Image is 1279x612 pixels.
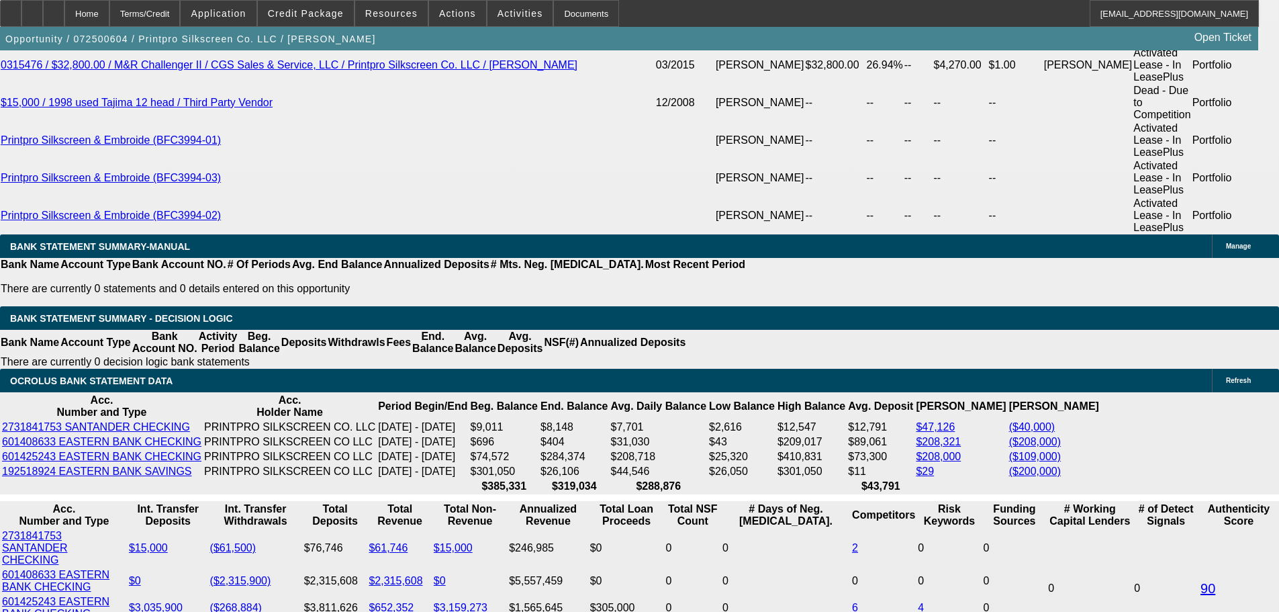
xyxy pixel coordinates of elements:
span: Bank Statement Summary - Decision Logic [10,313,233,324]
td: [PERSON_NAME] [715,159,805,197]
td: $2,315,608 [303,568,367,594]
td: $32,800.00 [805,46,866,84]
td: 26.94% [865,46,903,84]
span: 0 [1048,582,1054,594]
th: $385,331 [470,480,538,493]
th: Authenticity Score [1200,502,1278,528]
span: BANK STATEMENT SUMMARY-MANUAL [10,241,190,252]
a: 2731841753 SANTANDER CHECKING [2,530,68,566]
th: $319,034 [540,480,608,493]
th: Bank Account NO. [132,258,227,271]
a: 601425243 EASTERN BANK CHECKING [2,451,201,462]
a: 192518924 EASTERN BANK SAVINGS [2,466,192,477]
th: [PERSON_NAME] [915,394,1006,419]
a: Open Ticket [1189,26,1257,49]
th: Acc. Holder Name [203,394,376,419]
span: Opportunity / 072500604 / Printpro Silkscreen Co. LLC / [PERSON_NAME] [5,34,376,44]
button: Actions [429,1,486,26]
td: [DATE] - [DATE] [377,465,468,478]
td: [DATE] - [DATE] [377,450,468,464]
th: # Of Periods [227,258,291,271]
th: End. Balance [412,330,454,355]
td: Activated Lease - In LeasePlus [1133,122,1191,159]
th: $288,876 [610,480,708,493]
td: $12,547 [777,421,846,434]
td: PRINTPRO SILKSCREEN CO LLC [203,435,376,449]
a: ($61,500) [210,542,256,554]
a: 90 [1200,581,1215,596]
th: Int. Transfer Withdrawals [209,502,302,528]
th: Beg. Balance [470,394,538,419]
td: $76,746 [303,529,367,567]
td: $73,300 [847,450,914,464]
a: 2 [852,542,858,554]
td: 03/2015 [655,46,715,84]
td: Activated Lease - In LeasePlus [1133,159,1191,197]
div: $5,557,459 [509,575,587,587]
td: $31,030 [610,435,708,449]
th: Int. Transfer Deposits [128,502,208,528]
span: Activities [498,8,543,19]
td: PRINTPRO SILKSCREEN CO. LLC [203,421,376,434]
th: Fees [386,330,412,355]
td: [PERSON_NAME] [1043,46,1133,84]
a: $0 [434,575,446,586]
td: Dead - Due to Competition [1133,84,1191,122]
span: Refresh [1226,377,1251,384]
a: Printpro Silkscreen & Embroide (BFC3994-01) [1,134,221,146]
td: -- [805,122,866,159]
a: $15,000 [129,542,168,554]
td: $4,270.00 [933,46,988,84]
a: ($208,000) [1009,436,1061,447]
td: $43 [708,435,775,449]
th: # Mts. Neg. [MEDICAL_DATA]. [490,258,645,271]
a: $29 [916,466,934,477]
td: $301,050 [470,465,538,478]
th: $43,791 [847,480,914,493]
td: $44,546 [610,465,708,478]
td: $7,701 [610,421,708,434]
td: -- [933,122,988,159]
td: -- [904,46,933,84]
td: 0 [722,568,850,594]
a: $15,000 [434,542,473,554]
td: 0 [983,529,1047,567]
td: -- [988,84,1043,122]
td: -- [933,197,988,234]
td: 0 [983,568,1047,594]
td: $209,017 [777,435,846,449]
th: Risk Keywords [917,502,981,528]
td: -- [933,84,988,122]
a: ($2,315,900) [210,575,271,586]
button: Activities [487,1,553,26]
th: Total Revenue [368,502,431,528]
th: Avg. Deposit [847,394,914,419]
td: -- [865,84,903,122]
td: Activated Lease - In LeasePlus [1133,197,1191,234]
th: Account Type [60,258,132,271]
td: [PERSON_NAME] [715,122,805,159]
th: Low Balance [708,394,775,419]
span: Resources [365,8,418,19]
td: -- [805,84,866,122]
td: $301,050 [777,465,846,478]
a: 0315476 / $32,800.00 / M&R Challenger II / CGS Sales & Service, LLC / Printpro Silkscreen Co. LLC... [1,59,577,71]
span: Credit Package [268,8,344,19]
td: -- [904,159,933,197]
th: Funding Sources [983,502,1047,528]
th: Annualized Deposits [383,258,489,271]
td: -- [904,84,933,122]
td: PRINTPRO SILKSCREEN CO LLC [203,450,376,464]
td: $410,831 [777,450,846,464]
td: $1.00 [988,46,1043,84]
td: -- [865,122,903,159]
td: $8,148 [540,421,608,434]
th: Period Begin/End [377,394,468,419]
button: Credit Package [258,1,354,26]
th: Withdrawls [327,330,385,355]
a: ($40,000) [1009,421,1055,433]
td: [PERSON_NAME] [715,84,805,122]
a: ($109,000) [1009,451,1061,462]
td: $9,011 [470,421,538,434]
td: $26,050 [708,465,775,478]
